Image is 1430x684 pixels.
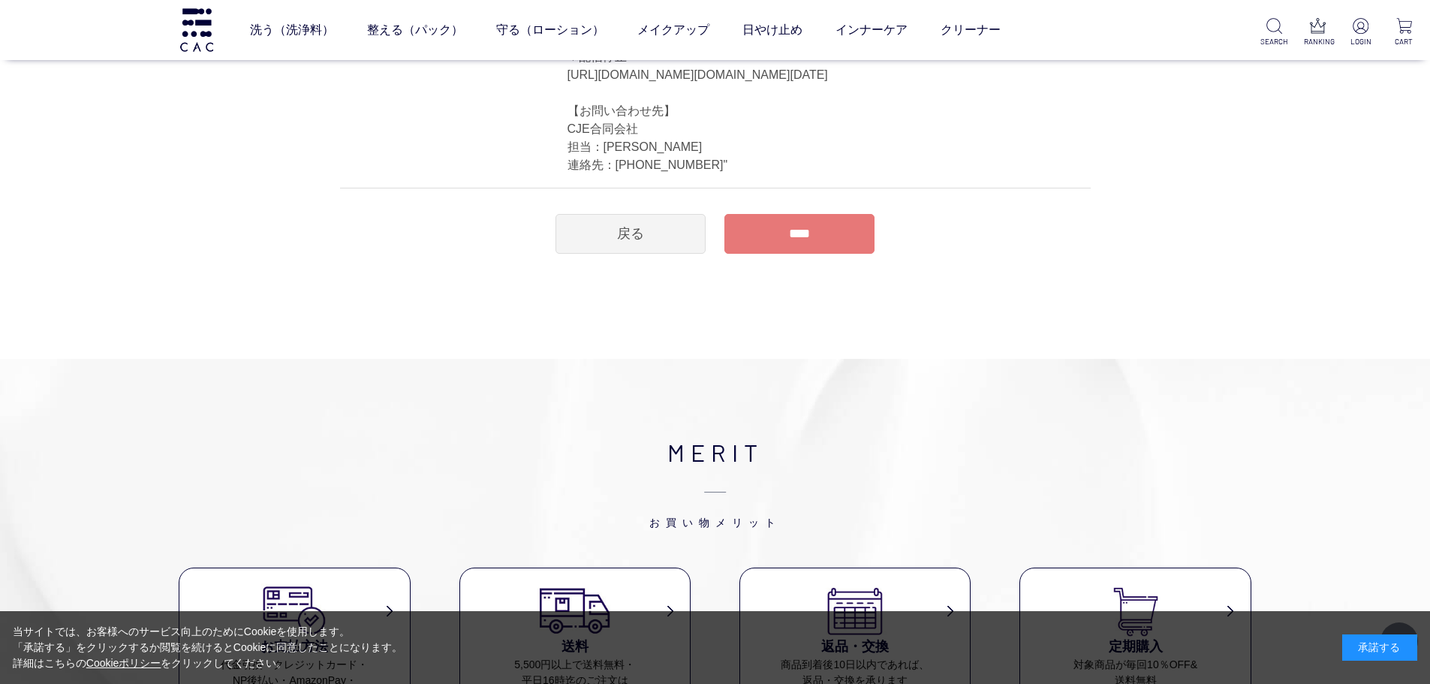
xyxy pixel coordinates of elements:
a: Cookieポリシー [86,657,161,669]
a: CART [1390,18,1418,47]
p: RANKING [1304,36,1332,47]
a: 日やけ止め [742,9,802,51]
h2: MERIT [179,434,1251,530]
a: SEARCH [1260,18,1288,47]
a: クリーナー [941,9,1001,51]
a: RANKING [1304,18,1332,47]
a: 戻る [555,214,706,254]
p: LOGIN [1347,36,1374,47]
p: CART [1390,36,1418,47]
a: インナーケア [835,9,908,51]
p: SEARCH [1260,36,1288,47]
div: 承諾する [1342,634,1417,661]
img: logo [178,8,215,51]
a: 整える（パック） [367,9,463,51]
a: 守る（ローション） [496,9,604,51]
a: 洗う（洗浄料） [250,9,334,51]
span: お買い物メリット [179,470,1251,530]
a: メイクアップ [637,9,709,51]
a: LOGIN [1347,18,1374,47]
div: 当サイトでは、お客様へのサービス向上のためにCookieを使用します。 「承諾する」をクリックするか閲覧を続けるとCookieに同意したことになります。 詳細はこちらの をクリックしてください。 [13,624,403,671]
